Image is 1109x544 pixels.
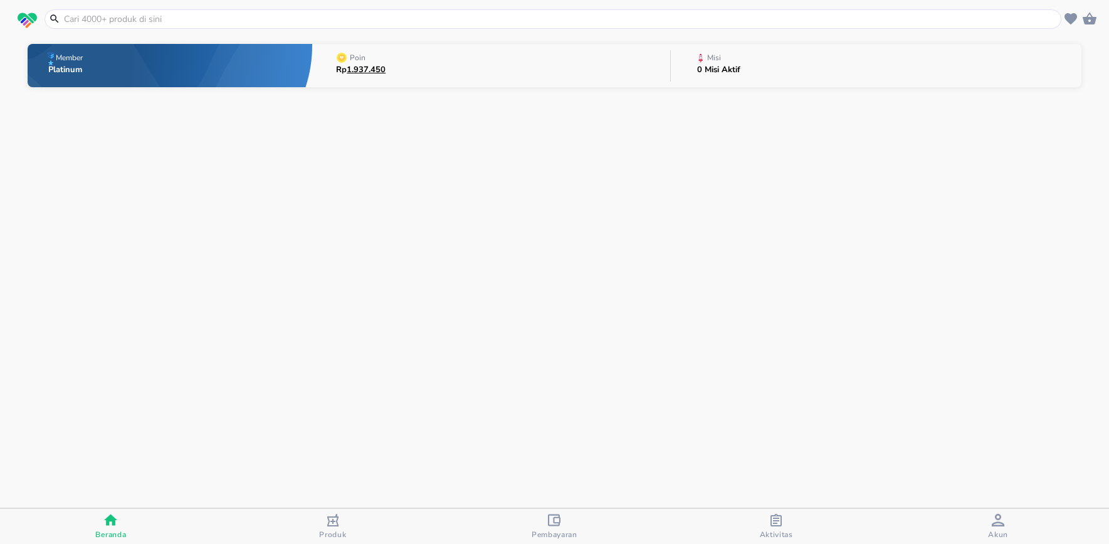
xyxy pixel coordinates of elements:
button: Misi0 Misi Aktif [671,41,1081,90]
p: Poin [350,54,365,61]
button: Aktivitas [665,509,887,544]
button: MemberPlatinum [28,41,312,90]
p: Rp [336,66,386,74]
p: Member [56,54,83,61]
button: Produk [222,509,444,544]
button: Akun [887,509,1109,544]
input: Cari 4000+ produk di sini [63,13,1058,26]
button: PoinRp1.937.450 [312,41,670,90]
span: Pembayaran [532,530,577,540]
img: logo_swiperx_s.bd005f3b.svg [18,13,37,29]
button: Pembayaran [444,509,666,544]
span: Akun [988,530,1008,540]
span: Beranda [95,530,126,540]
p: 0 Misi Aktif [697,66,740,74]
p: Platinum [48,66,85,74]
span: Aktivitas [760,530,793,540]
tcxspan: Call 1.937.450 via 3CX [347,64,386,75]
p: Misi [707,54,721,61]
span: Produk [319,530,346,540]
